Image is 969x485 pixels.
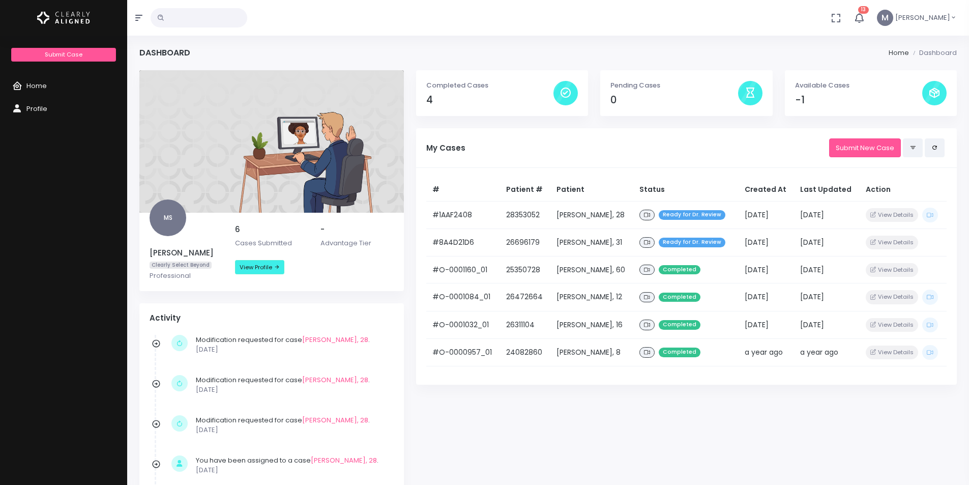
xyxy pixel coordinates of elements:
[426,256,500,283] td: #O-0001160_01
[877,10,893,26] span: M
[550,311,634,338] td: [PERSON_NAME], 16
[500,256,550,283] td: 25350728
[610,80,738,91] p: Pending Cases
[795,94,922,106] h4: -1
[829,138,901,157] a: Submit New Case
[866,318,918,332] button: View Details
[426,144,829,153] h5: My Cases
[139,48,190,58] h4: Dashboard
[889,48,909,58] li: Home
[196,335,389,355] div: Modification requested for case .
[500,339,550,366] td: 24082860
[866,208,918,222] button: View Details
[150,199,186,236] span: MS
[866,263,918,277] button: View Details
[739,339,794,366] td: a year ago
[500,283,550,311] td: 26472664
[426,80,553,91] p: Completed Cases
[196,455,389,475] div: You have been assigned to a case .
[302,415,368,425] a: [PERSON_NAME], 28
[426,94,553,106] h4: 4
[500,178,550,202] th: Patient #
[150,262,212,269] span: Clearly Select Beyond
[739,229,794,256] td: [DATE]
[426,311,500,338] td: #O-0001032_01
[196,465,389,475] p: [DATE]
[909,48,957,58] li: Dashboard
[659,293,700,302] span: Completed
[739,311,794,338] td: [DATE]
[550,256,634,283] td: [PERSON_NAME], 60
[196,345,389,355] p: [DATE]
[860,178,947,202] th: Action
[550,201,634,229] td: [PERSON_NAME], 28
[866,346,918,359] button: View Details
[550,229,634,256] td: [PERSON_NAME], 31
[302,375,368,385] a: [PERSON_NAME], 28
[150,313,394,323] h4: Activity
[739,283,794,311] td: [DATE]
[45,50,82,59] span: Submit Case
[659,348,700,357] span: Completed
[739,201,794,229] td: [DATE]
[426,339,500,366] td: #O-0000957_01
[659,265,700,275] span: Completed
[320,225,394,234] h5: -
[550,339,634,366] td: [PERSON_NAME], 8
[794,311,860,338] td: [DATE]
[302,335,368,345] a: [PERSON_NAME], 28
[739,178,794,202] th: Created At
[235,260,284,274] a: View Profile
[26,104,47,113] span: Profile
[426,229,500,256] td: #8A4D21D6
[500,229,550,256] td: 26696179
[500,201,550,229] td: 28353052
[235,238,308,248] p: Cases Submitted
[794,229,860,256] td: [DATE]
[426,201,500,229] td: #1AAF2408
[235,225,308,234] h5: 6
[659,210,725,220] span: Ready for Dr. Review
[550,283,634,311] td: [PERSON_NAME], 12
[500,311,550,338] td: 26311104
[37,7,90,28] img: Logo Horizontal
[311,455,377,465] a: [PERSON_NAME], 28
[196,415,389,435] div: Modification requested for case .
[426,283,500,311] td: #O-0001084_01
[150,271,223,281] p: Professional
[196,385,389,395] p: [DATE]
[26,81,47,91] span: Home
[866,290,918,304] button: View Details
[739,256,794,283] td: [DATE]
[196,375,389,395] div: Modification requested for case .
[550,178,634,202] th: Patient
[150,248,223,258] h5: [PERSON_NAME]
[794,256,860,283] td: [DATE]
[866,236,918,249] button: View Details
[794,178,860,202] th: Last Updated
[794,201,860,229] td: [DATE]
[794,283,860,311] td: [DATE]
[895,13,950,23] span: [PERSON_NAME]
[858,6,869,14] span: 13
[659,320,700,330] span: Completed
[320,238,394,248] p: Advantage Tier
[610,94,738,106] h4: 0
[659,238,725,247] span: Ready for Dr. Review
[633,178,739,202] th: Status
[196,425,389,435] p: [DATE]
[795,80,922,91] p: Available Cases
[11,48,115,62] a: Submit Case
[794,339,860,366] td: a year ago
[426,178,500,202] th: #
